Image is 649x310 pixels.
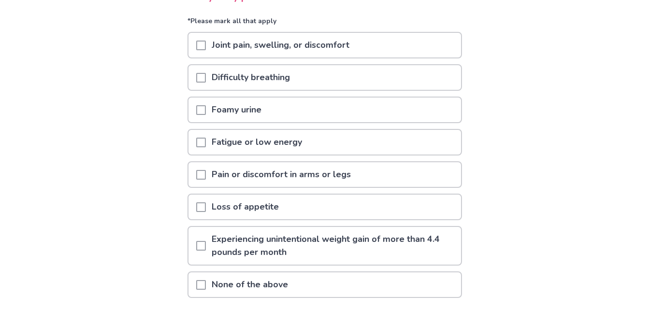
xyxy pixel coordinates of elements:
p: Loss of appetite [206,195,285,219]
p: Difficulty breathing [206,65,296,90]
p: *Please mark all that apply [187,16,462,32]
p: Joint pain, swelling, or discomfort [206,33,355,57]
p: Experiencing unintentional weight gain of more than 4.4 pounds per month [206,227,461,265]
p: Foamy urine [206,98,267,122]
p: Fatigue or low energy [206,130,308,155]
p: Pain or discomfort in arms or legs [206,162,357,187]
p: None of the above [206,272,294,297]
